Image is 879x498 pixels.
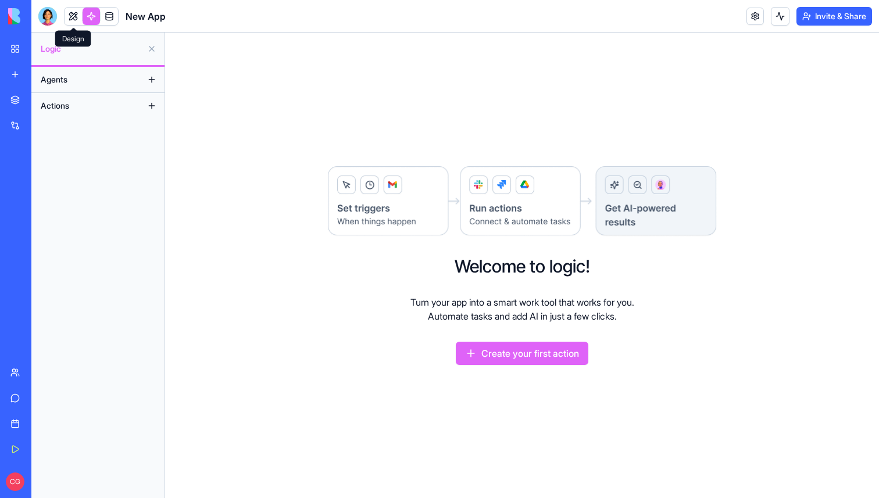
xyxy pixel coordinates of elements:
[455,256,590,277] h2: Welcome to logic!
[8,8,80,24] img: logo
[35,96,142,115] button: Actions
[6,472,24,491] span: CG
[35,70,142,89] button: Agents
[327,166,717,237] img: Logic
[41,74,67,85] span: Agents
[796,7,872,26] button: Invite & Share
[41,100,69,112] span: Actions
[55,31,91,47] div: Design
[41,43,142,55] span: Logic
[456,342,588,365] button: Create your first action
[410,295,634,323] p: Turn your app into a smart work tool that works for you. Automate tasks and add AI in just a few ...
[456,350,588,361] a: Create your first action
[126,9,166,23] span: New App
